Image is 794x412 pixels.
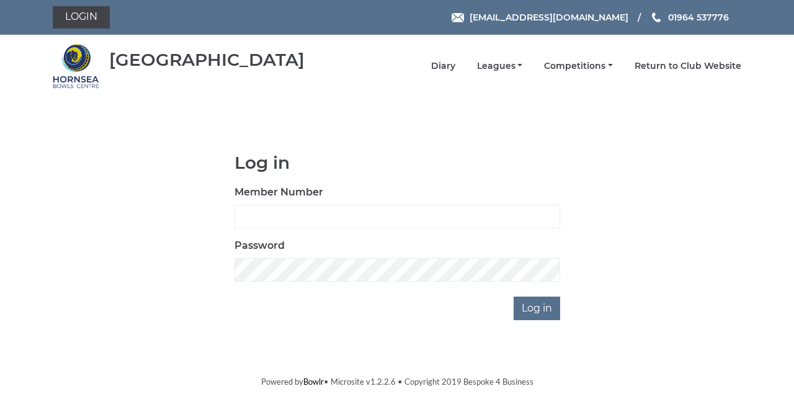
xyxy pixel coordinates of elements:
label: Member Number [234,185,323,200]
img: Email [452,13,464,22]
span: 01964 537776 [668,12,729,23]
h1: Log in [234,153,560,172]
div: [GEOGRAPHIC_DATA] [109,50,305,69]
img: Phone us [652,12,661,22]
input: Log in [514,297,560,320]
a: Leagues [477,60,523,72]
a: Login [53,6,110,29]
a: Email [EMAIL_ADDRESS][DOMAIN_NAME] [452,11,628,24]
a: Return to Club Website [635,60,741,72]
a: Phone us 01964 537776 [650,11,729,24]
span: [EMAIL_ADDRESS][DOMAIN_NAME] [470,12,628,23]
img: Hornsea Bowls Centre [53,43,99,89]
a: Competitions [544,60,613,72]
label: Password [234,238,285,253]
span: Powered by • Microsite v1.2.2.6 • Copyright 2019 Bespoke 4 Business [261,377,533,387]
a: Bowlr [303,377,324,387]
a: Diary [431,60,455,72]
